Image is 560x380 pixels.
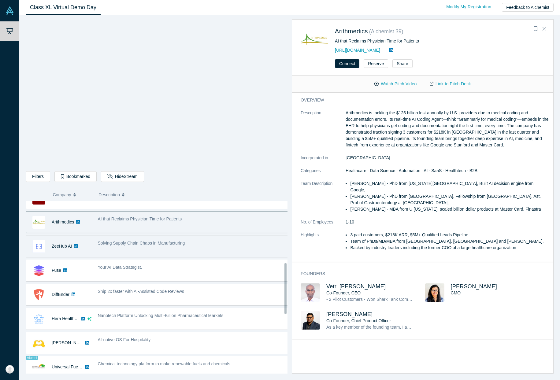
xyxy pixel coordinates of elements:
[98,188,283,201] button: Description
[531,25,540,33] button: Bookmark
[350,180,549,193] p: [PERSON_NAME] - PhD from [US_STATE][GEOGRAPHIC_DATA], Built AI decision engine from Google,
[26,0,101,15] a: Class XL Virtual Demo Day
[350,206,549,212] p: [PERSON_NAME] - MBA from U [US_STATE], scaled billion dollar products at Master Card, Finastra
[346,155,549,161] dd: [GEOGRAPHIC_DATA]
[502,3,554,12] button: Feedback to Alchemist
[346,168,477,173] span: Healthcare · Data Science · Automation · AI · SaaS · Healthtech · B2B
[52,340,92,345] a: [PERSON_NAME] AI
[98,313,224,318] span: Nanotech Platform Unlocking Multi-Billion Pharmaceutical Markets
[98,361,230,366] span: Chemical technology platform to make renewable fuels and chemicals
[335,59,359,68] button: Connect
[369,28,403,35] small: ( Alchemist 39 )
[32,288,45,301] img: DiffEnder's Logo
[52,292,69,297] a: DiffEnder
[98,289,184,294] span: Ship 2x faster with AI-Assisted Code Reviews
[350,245,549,251] li: Backed by industry leaders including the former COO of a large healthcare organization
[26,171,50,182] button: Filters
[364,59,388,68] button: Reserve
[346,110,549,148] p: Arithmedics is tackling the $125 billion lost annually by U.S. providers due to medical coding an...
[6,6,14,15] img: Alchemist Vault Logo
[326,290,361,295] span: Co-Founder, CEO
[346,219,549,225] dd: 1-10
[301,283,320,302] img: Vetri Venthan Elango's Profile Image
[368,79,423,89] button: Watch Pitch Video
[26,20,287,167] iframe: Alchemist Class XL Demo Day: Vault
[32,312,45,325] img: Hera Health Solutions's Logo
[6,365,14,374] img: Mo Shomrat's Account
[87,317,91,321] svg: dsa ai sparkles
[301,219,346,232] dt: No. of Employees
[440,2,498,12] a: Modify My Registration
[350,232,549,238] li: 3 paid customers, $218K ARR, $5M+ Qualified Leads Pipeline
[301,180,346,219] dt: Team Description
[423,79,477,89] a: Link to Pitch Deck
[26,356,38,360] span: Alumni
[53,188,92,201] button: Company
[425,283,444,302] img: Renumathy Dhanasekaran's Profile Image
[335,48,380,53] a: [URL][DOMAIN_NAME]
[301,110,346,155] dt: Description
[326,318,391,323] span: Co-Founder, Chief Product Officer
[52,244,72,249] a: ZeeHub AI
[32,264,45,277] img: Fuse's Logo
[540,24,549,34] button: Close
[301,168,346,180] dt: Categories
[101,171,144,182] button: HideStream
[53,188,71,201] span: Company
[301,26,328,54] img: Arithmedics's Logo
[350,193,549,206] p: [PERSON_NAME] - PhD from [GEOGRAPHIC_DATA], Fellowship from [GEOGRAPHIC_DATA], Ast. Prof of Gastr...
[98,216,182,221] span: AI that Reclaims Physician Time for Patients
[52,220,74,224] a: Arithmedics
[52,316,93,321] a: Hera Health Solutions
[335,28,368,35] a: Arithmedics
[301,232,346,257] dt: Highlights
[392,59,412,68] button: Share
[32,337,45,349] img: Besty AI's Logo
[335,38,539,44] div: AI that Reclaims Physician Time for Patients
[32,240,45,253] img: ZeeHub AI's Logo
[52,268,61,273] a: Fuse
[326,283,386,290] a: Vetri [PERSON_NAME]
[350,238,549,245] li: Team of PhDs/MD/MBA from [GEOGRAPHIC_DATA], [GEOGRAPHIC_DATA] and [PERSON_NAME].
[98,188,120,201] span: Description
[326,311,373,317] a: [PERSON_NAME]
[301,155,346,168] dt: Incorporated in
[301,271,541,277] h3: Founders
[54,171,97,182] button: Bookmarked
[301,97,541,103] h3: overview
[98,337,151,342] span: AI-native OS For Hospitality
[301,311,320,330] img: Venu Appana's Profile Image
[451,290,461,295] span: CMO
[52,364,105,369] a: Universal Fuel Technologies
[32,361,45,374] img: Universal Fuel Technologies's Logo
[98,241,185,245] span: Solving Supply Chain Chaos in Manufacturing
[451,283,497,290] a: [PERSON_NAME]
[98,265,142,270] span: Your AI Data Strategist.
[32,216,45,229] img: Arithmedics's Logo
